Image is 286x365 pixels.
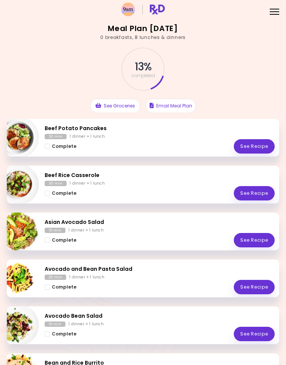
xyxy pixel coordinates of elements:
[45,124,275,132] h2: Beef Potato Pancakes
[45,218,275,226] h2: Asian Avocado Salad
[45,283,76,291] button: Complete - Avocado and Bean Pasta Salad
[45,236,76,244] button: Complete - Asian Avocado Salad
[45,189,76,197] button: Complete - Beef Rice Casserole
[234,139,275,154] a: See Recipe - Beef Potato Pancakes
[100,34,186,41] div: 0 breakfasts , 8 lunches & dinners
[146,99,196,113] button: Email Meal Plan
[234,327,275,341] a: See Recipe - Avocado Bean Salad
[52,284,76,290] span: Complete
[45,265,275,273] h2: Avocado and Bean Pasta Salad
[90,99,140,113] button: See Groceries
[234,186,275,200] a: See Recipe - Beef Rice Casserole
[45,142,76,151] button: Complete - Beef Potato Pancakes
[131,73,155,78] span: completed
[70,134,105,139] div: 1 dinner + 1 lunch
[45,275,66,280] div: 20 min
[45,322,65,327] div: 15 min
[69,275,104,280] div: 1 dinner + 1 lunch
[52,331,76,337] span: Complete
[234,280,275,294] a: See Recipe - Avocado and Bean Pasta Salad
[45,171,275,179] h2: Beef Rice Casserole
[68,322,104,327] div: 1 dinner + 1 lunch
[52,144,76,149] span: Complete
[135,61,151,73] span: 13 %
[121,3,165,16] img: RxDiet
[68,228,104,233] div: 1 dinner + 1 lunch
[70,181,105,186] div: 1 dinner + 1 lunch
[52,238,76,243] span: Complete
[45,330,76,338] button: Complete - Avocado Bean Salad
[234,233,275,247] a: See Recipe - Asian Avocado Salad
[45,181,67,186] div: 30 min
[52,191,76,196] span: Complete
[45,134,67,139] div: 30 min
[45,228,65,233] div: 15 min
[45,312,275,320] h2: Avocado Bean Salad
[108,23,178,35] h2: Meal Plan [DATE]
